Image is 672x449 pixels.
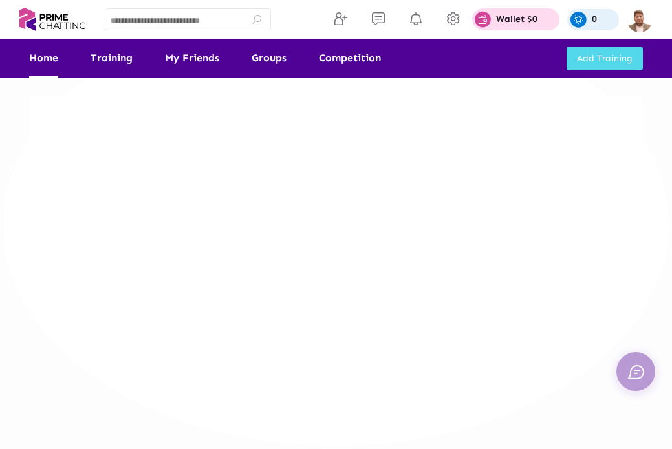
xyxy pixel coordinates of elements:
[319,39,381,78] a: Competition
[592,15,597,24] p: 0
[29,39,58,78] a: Home
[496,15,537,24] p: Wallet $0
[252,39,287,78] a: Groups
[91,39,133,78] a: Training
[567,47,643,70] button: Add Training
[627,6,653,32] img: img
[577,53,633,64] span: Add Training
[165,39,219,78] a: My Friends
[19,4,85,35] img: logo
